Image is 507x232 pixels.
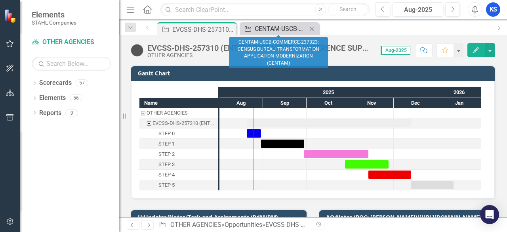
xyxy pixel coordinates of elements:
div: Task: Start date: 2025-09-29 End date: 2025-11-13 [139,149,218,159]
a: OTHER AGENCIES [32,38,111,47]
div: STEP 3 [139,159,218,170]
div: OTHER AGENCIES [147,108,188,118]
div: Aug-2025 [395,5,440,15]
h3: AQ:Notes (POC: [PERSON_NAME])([URL][DOMAIN_NAME]) [326,214,491,220]
div: STEP 1 [158,139,175,149]
div: EVCSS-DHS-257310 (ENTERPRISE VIDEO CONFERENCE SUPPORT SERVICES) [172,25,234,35]
button: Search [328,4,368,15]
div: Name [139,98,218,108]
div: Task: Start date: 2025-08-30 End date: 2025-09-29 [139,139,218,149]
a: Reports [39,109,61,118]
a: Elements [39,94,66,103]
div: Oct [307,98,350,108]
div: EVCSS-DHS-257310 (ENTERPRISE VIDEO CONFERENCE SUPPORT SERVICES) [152,118,216,128]
a: Scorecards [39,79,72,88]
div: Task: Start date: 2025-08-30 End date: 2025-09-29 [261,140,304,148]
div: 57 [76,80,88,86]
div: Task: Start date: 2025-08-20 End date: 2025-08-30 [247,129,261,138]
div: Task: Start date: 2025-12-13 End date: 2026-01-12 [139,180,218,190]
a: Opportunities [225,221,262,228]
div: STEP 4 [158,170,175,180]
div: Task: Start date: 2025-10-28 End date: 2025-11-27 [139,159,218,170]
div: STEP 3 [158,159,175,170]
div: OTHER AGENCIES [139,108,218,118]
div: Task: Start date: 2025-09-29 End date: 2025-11-13 [304,150,368,158]
div: Dec [394,98,437,108]
div: 2025 [219,87,437,98]
div: 56 [70,95,82,102]
div: Sep [263,98,307,108]
div: STEP 2 [158,149,175,159]
div: » » [159,220,307,230]
div: EVCSS-DHS-257310 (ENTERPRISE VIDEO CONFERENCE SUPPORT SERVICES) [265,221,484,228]
div: STEP 0 [158,128,175,139]
div: Nov [350,98,394,108]
div: Task: Start date: 2025-11-13 End date: 2025-12-13 [368,171,411,179]
img: Tracked [131,44,143,57]
div: Task: Start date: 2025-08-20 End date: 2025-08-30 [139,128,218,139]
div: STEP 5 [139,180,218,190]
div: CENTAM-USCB-COMMERCE-237323: CENSUS BUREAU TRANSFORMATION APPLICATION MODERNIZATION (CENTAM) [255,24,307,34]
a: CENTAM-USCB-COMMERCE-237323: CENSUS BUREAU TRANSFORMATION APPLICATION MODERNIZATION (CENTAM) [242,24,307,34]
div: Task: Start date: 2025-10-28 End date: 2025-11-27 [345,160,389,169]
img: ClearPoint Strategy [4,9,18,23]
div: Jan [437,98,481,108]
button: KS [486,2,500,17]
h3: Gantt Chart [138,70,491,76]
span: Search [339,6,356,12]
div: STEP 1 [139,139,218,149]
div: Aug [219,98,263,108]
div: STEP 2 [139,149,218,159]
div: 2026 [437,87,481,98]
button: Aug-2025 [393,2,443,17]
div: Task: Start date: 2025-12-13 End date: 2026-01-12 [411,181,454,189]
div: Task: Start date: 2025-08-20 End date: 2025-12-13 [139,118,218,128]
div: Task: OTHER AGENCIES Start date: 2025-08-20 End date: 2025-08-21 [139,108,218,118]
span: Elements [32,10,76,19]
div: 9 [65,109,78,116]
div: OTHER AGENCIES [147,52,373,58]
div: Task: Start date: 2025-11-13 End date: 2025-12-13 [139,170,218,180]
div: STEP 5 [158,180,175,190]
input: Search Below... [32,57,111,71]
small: STAHL Companies [32,19,76,26]
div: STEP 4 [139,170,218,180]
input: Search ClearPoint... [160,3,370,17]
div: CENTAM-USCB-COMMERCE-237323: CENSUS BUREAU TRANSFORMATION APPLICATION MODERNIZATION (CENTAM) [229,37,328,68]
a: OTHER AGENCIES [170,221,221,228]
h3: H:Updates/Notes/Task and Assignments (PdM/PM) [138,214,303,220]
div: Task: Start date: 2025-08-20 End date: 2025-12-13 [247,119,411,127]
span: Aug-2025 [381,46,410,55]
div: EVCSS-DHS-257310 (ENTERPRISE VIDEO CONFERENCE SUPPORT SERVICES) [139,118,218,128]
div: EVCSS-DHS-257310 (ENTERPRISE VIDEO CONFERENCE SUPPORT SERVICES) [147,44,373,52]
div: STEP 0 [139,128,218,139]
div: Open Intercom Messenger [480,205,499,224]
